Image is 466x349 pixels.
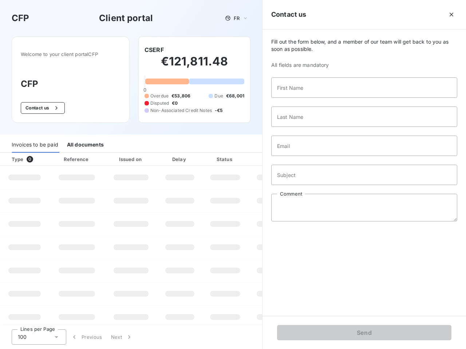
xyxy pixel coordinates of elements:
[271,38,457,53] span: Fill out the form below, and a member of our team will get back to you as soon as possible.
[21,102,65,114] button: Contact us
[66,329,107,345] button: Previous
[12,12,29,25] h3: CFP
[271,136,457,156] input: placeholder
[215,107,222,114] span: -€5
[271,165,457,185] input: placeholder
[271,77,457,98] input: placeholder
[99,12,153,25] h3: Client portal
[107,329,137,345] button: Next
[277,325,451,340] button: Send
[250,156,296,163] div: Amount
[204,156,247,163] div: Status
[271,9,307,20] h5: Contact us
[172,100,178,107] span: €0
[12,137,58,153] div: Invoices to be paid
[106,156,156,163] div: Issued on
[21,51,121,57] span: Welcome to your client portal CFP
[271,61,457,69] span: All fields are mandatory
[214,93,223,99] span: Due
[7,156,48,163] div: Type
[150,107,212,114] span: Non-Associated Credit Notes
[271,107,457,127] input: placeholder
[67,137,104,153] div: All documents
[226,93,244,99] span: €68,001
[64,156,88,162] div: Reference
[18,333,27,341] span: 100
[159,156,201,163] div: Delay
[150,93,169,99] span: Overdue
[27,156,33,163] span: 0
[21,77,121,91] h3: CFP
[143,87,146,93] span: 0
[145,45,164,54] h6: CSERF
[150,100,169,107] span: Disputed
[234,15,240,21] span: FR
[145,54,244,76] h2: €121,811.48
[171,93,190,99] span: €53,806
